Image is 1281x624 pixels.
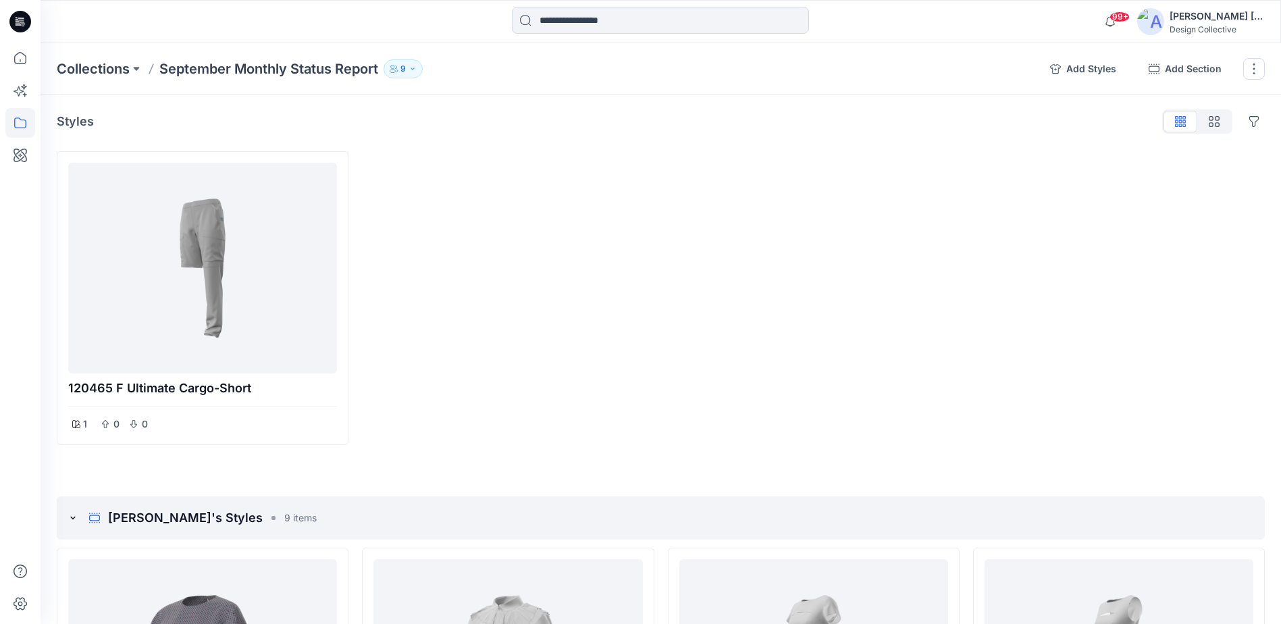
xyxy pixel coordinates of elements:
p: 9 items [284,511,317,525]
div: Design Collective [1170,24,1264,34]
div: 120465 F Ultimate Cargo-short100 [57,151,348,445]
p: 0 [112,416,120,432]
button: Options [1243,111,1265,132]
p: September Monthly Status Report [159,59,378,78]
p: 120465 F Ultimate Cargo-short [68,379,337,398]
button: Add Section [1138,58,1232,80]
p: Styles [57,112,94,131]
a: Collections [57,59,130,78]
span: 99+ [1109,11,1130,22]
p: 9 [400,61,406,76]
button: 9 [384,59,423,78]
img: avatar [1137,8,1164,35]
button: Add Styles [1039,58,1127,80]
div: [PERSON_NAME] [PERSON_NAME] [1170,8,1264,24]
p: [PERSON_NAME]'s Styles [108,509,263,527]
p: 0 [140,416,149,432]
p: 1 [83,416,87,432]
